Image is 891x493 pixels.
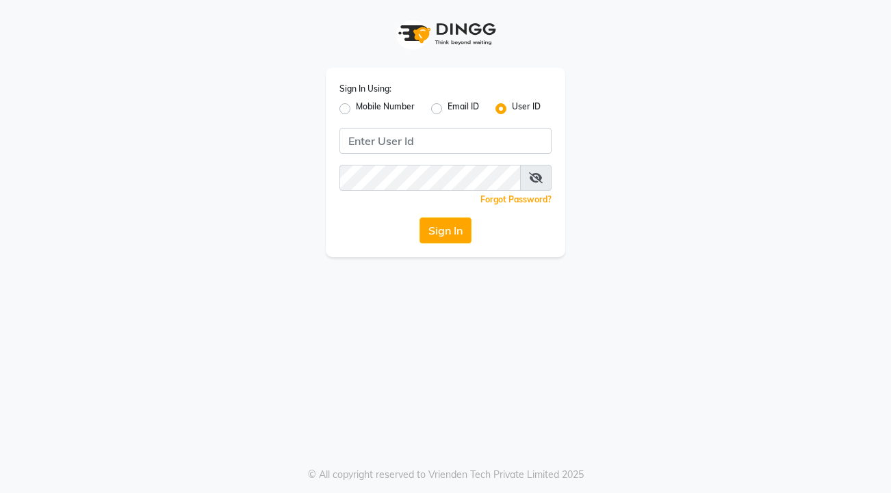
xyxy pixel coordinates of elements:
[339,83,391,95] label: Sign In Using:
[419,217,472,243] button: Sign In
[339,165,521,191] input: Username
[339,128,552,154] input: Username
[480,194,552,204] a: Forgot Password?
[448,101,479,117] label: Email ID
[356,101,415,117] label: Mobile Number
[512,101,541,117] label: User ID
[391,14,500,54] img: logo1.svg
